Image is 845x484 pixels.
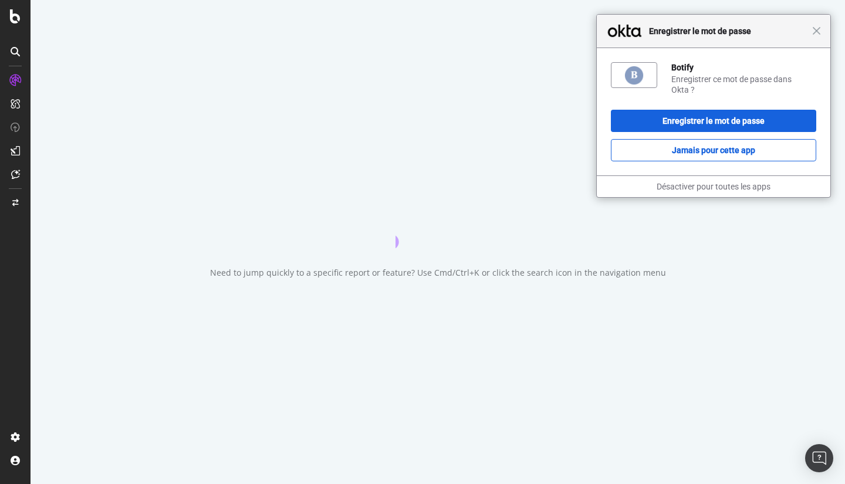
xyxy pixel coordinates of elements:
[671,62,816,73] div: Botify
[671,74,816,95] div: Enregistrer ce mot de passe dans Okta ?
[643,24,812,38] span: Enregistrer le mot de passe
[210,267,666,279] div: Need to jump quickly to a specific report or feature? Use Cmd/Ctrl+K or click the search icon in ...
[624,65,644,86] img: WiwAAAAASUVORK5CYII=
[657,182,770,191] a: Désactiver pour toutes les apps
[812,26,821,35] span: Fermer
[611,110,816,132] button: Enregistrer le mot de passe
[611,139,816,161] button: Jamais pour cette app
[396,206,480,248] div: animation
[805,444,833,472] div: Open Intercom Messenger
